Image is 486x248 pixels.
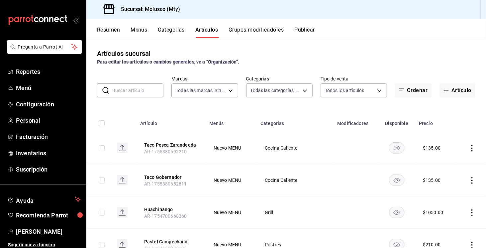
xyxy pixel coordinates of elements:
[16,116,81,125] span: Personal
[423,177,440,184] div: $ 135.00
[97,49,150,59] div: Artículos sucursal
[97,27,120,38] button: Resumen
[389,142,405,154] button: availability-product
[469,145,475,152] button: actions
[73,17,78,23] button: open_drawer_menu
[265,178,325,183] span: Cocina Caliente
[395,83,432,97] button: Ordenar
[423,145,440,151] div: $ 135.00
[333,111,378,132] th: Modificadores
[294,27,315,38] button: Publicar
[171,77,238,81] label: Marcas
[144,206,197,213] button: edit-product-location
[16,227,81,236] span: [PERSON_NAME]
[97,27,486,38] div: navigation tabs
[265,242,325,247] span: Postres
[5,48,82,55] a: Pregunta a Parrot AI
[144,238,197,245] button: edit-product-location
[144,213,187,219] span: AR-1754700668360
[112,84,163,97] input: Buscar artículo
[469,177,475,184] button: actions
[214,178,248,183] span: Nuevo MENU
[229,27,284,38] button: Grupos modificadores
[176,87,226,94] span: Todas las marcas, Sin marca
[256,111,333,132] th: Categorías
[16,211,81,220] span: Recomienda Parrot
[423,209,443,216] div: $ 1050.00
[18,44,71,51] span: Pregunta a Parrot AI
[116,5,180,13] h3: Sucursal: Molusco (Mty)
[205,111,256,132] th: Menús
[469,209,475,216] button: actions
[144,174,197,181] button: edit-product-location
[16,149,81,158] span: Inventarios
[16,132,81,141] span: Facturación
[246,77,313,81] label: Categorías
[250,87,300,94] span: Todas las categorías, Sin categoría
[144,149,187,154] span: AR-1755380692210
[7,40,82,54] button: Pregunta a Parrot AI
[439,83,475,97] button: Artículo
[379,111,415,132] th: Disponible
[214,146,248,150] span: Nuevo MENU
[195,27,218,38] button: Artículos
[144,181,187,186] span: AR-1755380652811
[321,77,387,81] label: Tipo de venta
[16,165,81,174] span: Suscripción
[97,59,240,64] strong: Para editar los artículos o cambios generales, ve a “Organización”.
[16,83,81,92] span: Menú
[389,207,405,218] button: availability-product
[265,146,325,150] span: Cocina Caliente
[214,210,248,215] span: Nuevo MENU
[16,195,72,203] span: Ayuda
[214,242,248,247] span: Nuevo MENU
[423,241,440,248] div: $ 210.00
[136,111,205,132] th: Artículo
[389,175,405,186] button: availability-product
[16,100,81,109] span: Configuración
[16,67,81,76] span: Reportes
[131,27,147,38] button: Menús
[158,27,185,38] button: Categorías
[325,87,364,94] span: Todos los artículos
[144,142,197,148] button: edit-product-location
[265,210,325,215] span: Grill
[415,111,457,132] th: Precio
